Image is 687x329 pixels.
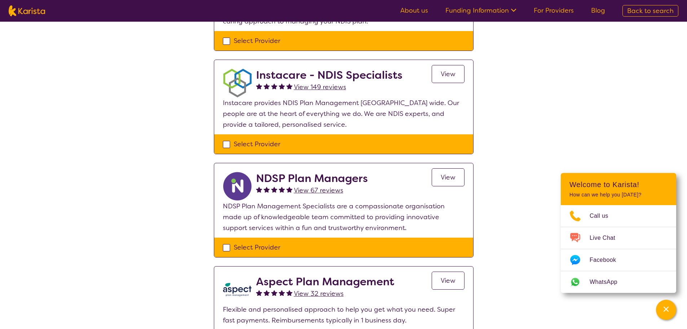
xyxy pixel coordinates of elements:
[256,83,262,89] img: fullstar
[264,83,270,89] img: fullstar
[279,186,285,192] img: fullstar
[223,304,464,326] p: Flexible and personalised approach to help you get what you need. Super fast payments. Reimbursem...
[627,7,674,15] span: Back to search
[271,186,277,192] img: fullstar
[569,192,668,198] p: How can we help you [DATE]?
[279,83,285,89] img: fullstar
[294,288,344,299] a: View 32 reviews
[271,290,277,296] img: fullstar
[256,290,262,296] img: fullstar
[561,173,676,293] div: Channel Menu
[294,185,343,196] a: View 67 reviews
[223,172,252,201] img: ryxpuxvt8mh1enfatjpo.png
[432,272,464,290] a: View
[656,300,676,320] button: Channel Menu
[286,83,292,89] img: fullstar
[256,172,368,185] h2: NDSP Plan Managers
[286,290,292,296] img: fullstar
[590,277,626,287] span: WhatsApp
[569,180,668,189] h2: Welcome to Karista!
[445,6,516,15] a: Funding Information
[561,271,676,293] a: Web link opens in a new tab.
[432,168,464,186] a: View
[294,83,346,91] span: View 149 reviews
[223,275,252,304] img: lkb8hqptqmnl8bp1urdw.png
[294,289,344,298] span: View 32 reviews
[256,69,402,82] h2: Instacare - NDIS Specialists
[400,6,428,15] a: About us
[294,82,346,92] a: View 149 reviews
[441,276,455,285] span: View
[590,233,624,243] span: Live Chat
[441,70,455,78] span: View
[279,290,285,296] img: fullstar
[294,186,343,195] span: View 67 reviews
[223,201,464,233] p: NDSP Plan Management Specialists are a compassionate organisation made up of knowledgeable team c...
[256,275,394,288] h2: Aspect Plan Management
[590,255,625,265] span: Facebook
[590,211,617,221] span: Call us
[432,65,464,83] a: View
[9,5,45,16] img: Karista logo
[561,205,676,293] ul: Choose channel
[264,186,270,192] img: fullstar
[264,290,270,296] img: fullstar
[256,186,262,192] img: fullstar
[286,186,292,192] img: fullstar
[591,6,605,15] a: Blog
[441,173,455,182] span: View
[271,83,277,89] img: fullstar
[223,69,252,98] img: obkhna0zu27zdd4ubuus.png
[622,5,678,17] a: Back to search
[223,98,464,130] p: Instacare provides NDIS Plan Management [GEOGRAPHIC_DATA] wide. Our people are at the heart of ev...
[534,6,574,15] a: For Providers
